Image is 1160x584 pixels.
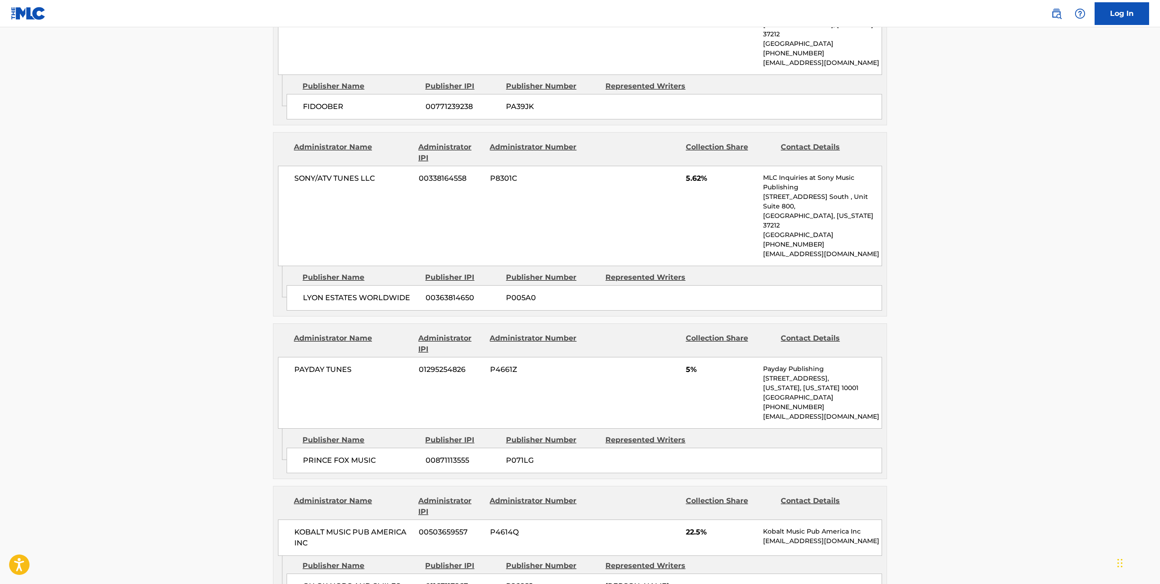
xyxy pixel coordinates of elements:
span: P005A0 [506,292,599,303]
div: Contact Details [781,495,869,517]
p: [PHONE_NUMBER] [763,240,882,249]
div: Administrator IPI [418,495,483,517]
div: Publisher IPI [425,560,499,571]
p: [PHONE_NUMBER] [763,49,882,58]
span: PAYDAY TUNES [294,364,412,375]
div: Contact Details [781,333,869,355]
div: Drag [1117,549,1123,577]
p: Payday Publishing [763,364,882,374]
span: 5% [686,364,756,375]
p: MLC Inquiries at Sony Music Publishing [763,173,882,192]
span: 00363814650 [426,292,499,303]
img: search [1051,8,1062,19]
span: 5.62% [686,173,756,184]
img: MLC Logo [11,7,46,20]
p: [EMAIL_ADDRESS][DOMAIN_NAME] [763,412,882,421]
span: KOBALT MUSIC PUB AMERICA INC [294,527,412,549]
div: Represented Writers [605,435,698,445]
div: Administrator Number [490,495,578,517]
div: Publisher Name [302,272,418,283]
p: [GEOGRAPHIC_DATA], [US_STATE] 37212 [763,211,882,230]
p: [EMAIL_ADDRESS][DOMAIN_NAME] [763,249,882,259]
div: Administrator Name [294,495,411,517]
div: Administrator Name [294,142,411,163]
span: PRINCE FOX MUSIC [303,455,419,466]
span: P4614Q [490,527,578,538]
div: Publisher Name [302,81,418,92]
p: [GEOGRAPHIC_DATA] [763,230,882,240]
div: Publisher Number [506,81,599,92]
div: Collection Share [686,333,774,355]
div: Collection Share [686,142,774,163]
span: SONY/ATV TUNES LLC [294,173,412,184]
div: Publisher Number [506,272,599,283]
iframe: Chat Widget [1115,540,1160,584]
img: help [1075,8,1086,19]
div: Publisher Number [506,435,599,445]
span: 00771239238 [426,101,499,112]
div: Administrator Number [490,333,578,355]
div: Publisher Name [302,435,418,445]
p: [US_STATE], [US_STATE] 10001 [763,383,882,393]
div: Collection Share [686,495,774,517]
div: Publisher IPI [425,81,499,92]
div: Represented Writers [605,81,698,92]
p: [GEOGRAPHIC_DATA], [US_STATE] 37212 [763,20,882,39]
span: PA39JK [506,101,599,112]
div: Publisher Number [506,560,599,571]
span: FIDOOBER [303,101,419,112]
p: [STREET_ADDRESS] South , Unit Suite 800, [763,192,882,211]
div: Represented Writers [605,560,698,571]
p: [GEOGRAPHIC_DATA] [763,39,882,49]
span: LYON ESTATES WORLDWIDE [303,292,419,303]
span: 22.5% [686,527,756,538]
span: 00338164558 [419,173,483,184]
div: Publisher IPI [425,272,499,283]
div: Administrator Number [490,142,578,163]
p: [PHONE_NUMBER] [763,402,882,412]
p: [EMAIL_ADDRESS][DOMAIN_NAME] [763,536,882,546]
p: [GEOGRAPHIC_DATA] [763,393,882,402]
a: Log In [1095,2,1149,25]
div: Administrator Name [294,333,411,355]
div: Contact Details [781,142,869,163]
a: Public Search [1047,5,1066,23]
span: P8301C [490,173,578,184]
span: 01295254826 [419,364,483,375]
div: Administrator IPI [418,333,483,355]
div: Help [1071,5,1089,23]
span: 00871113555 [426,455,499,466]
div: Publisher Name [302,560,418,571]
p: Kobalt Music Pub America Inc [763,527,882,536]
div: Publisher IPI [425,435,499,445]
p: [EMAIL_ADDRESS][DOMAIN_NAME] [763,58,882,68]
span: P071LG [506,455,599,466]
div: Represented Writers [605,272,698,283]
div: Administrator IPI [418,142,483,163]
span: 00503659557 [419,527,483,538]
p: [STREET_ADDRESS], [763,374,882,383]
span: P4661Z [490,364,578,375]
